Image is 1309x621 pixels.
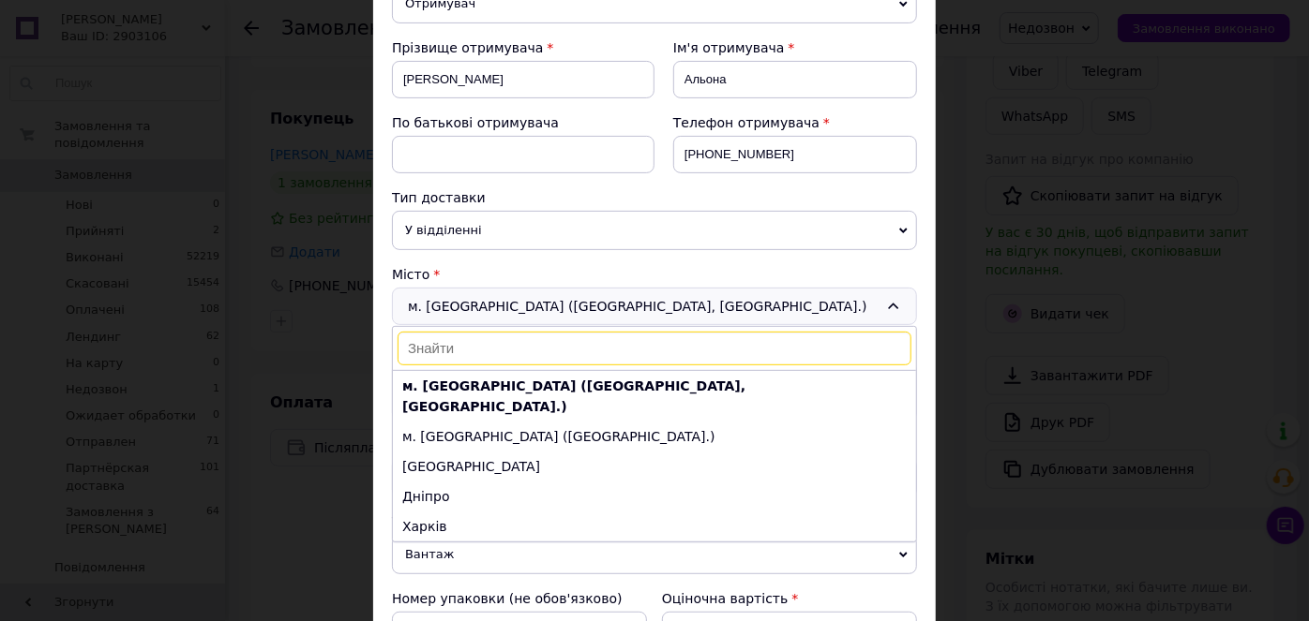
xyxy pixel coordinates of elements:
b: м. [GEOGRAPHIC_DATA] ([GEOGRAPHIC_DATA], [GEOGRAPHIC_DATA].) [402,378,745,414]
li: Харків [393,511,916,541]
div: Місто [392,265,917,284]
span: Ім'я отримувача [673,40,785,55]
div: Номер упаковки (не обов'язково) [392,589,647,608]
li: [GEOGRAPHIC_DATA] [393,451,916,481]
span: По батькові отримувача [392,115,559,130]
input: +380 [673,136,917,173]
span: У відділенні [392,211,917,250]
div: м. [GEOGRAPHIC_DATA] ([GEOGRAPHIC_DATA], [GEOGRAPHIC_DATA].) [392,288,917,325]
span: Прізвище отримувача [392,40,544,55]
div: Оціночна вартість [662,589,917,608]
span: Тип доставки [392,190,486,205]
li: Дніпро [393,481,916,511]
input: Знайти [398,332,911,365]
span: Вантаж [392,535,917,574]
li: м. [GEOGRAPHIC_DATA] ([GEOGRAPHIC_DATA].) [393,421,916,451]
span: Телефон отримувача [673,115,820,130]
